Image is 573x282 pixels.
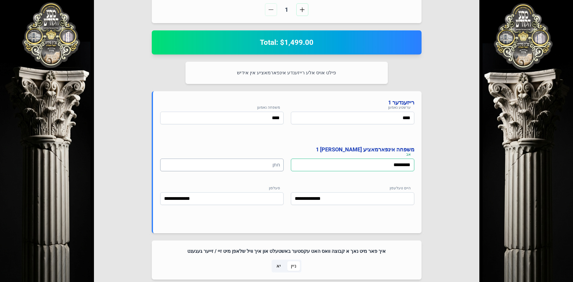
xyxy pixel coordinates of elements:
[286,260,301,272] p-togglebutton: ניין
[279,5,294,14] span: 1
[291,262,296,270] span: ניין
[160,98,414,107] h4: רייזענדער 1
[272,260,286,272] p-togglebutton: יא
[193,69,381,77] p: פילט אויס אלע רייזענדע אינפארמאציע אין אידיש
[159,38,414,47] h2: Total: $1,499.00
[159,248,414,255] h4: איך פאר מיט נאך א קבוצה וואס האט עקסטער באשטעלט און איך וויל שלאפן מיט זיי / זייער געגענט
[276,262,281,270] span: יא
[160,145,414,154] h4: משפחה אינפארמאציע [PERSON_NAME] 1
